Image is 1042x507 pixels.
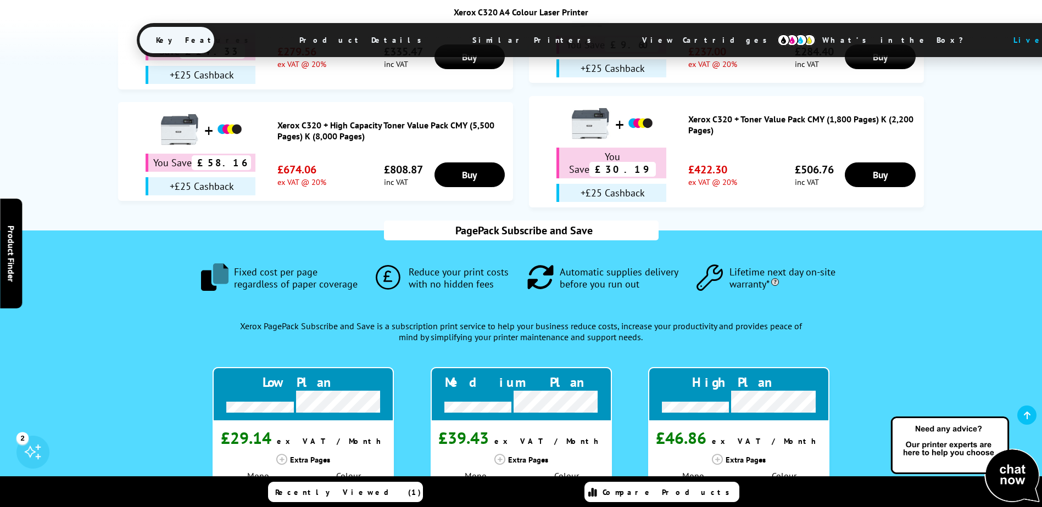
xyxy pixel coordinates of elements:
[431,454,612,465] div: Extra Pages
[277,177,326,187] span: ex VAT @ 20%
[216,116,243,143] img: Xerox C320 + High Capacity Toner Value Pack CMY (5,500 Pages) K (8,000 Pages)
[137,7,906,18] div: Xerox C320 A4 Colour Laser Printer
[384,162,423,177] span: £808.87
[845,162,915,187] a: Buy
[16,432,29,444] div: 2
[795,177,834,187] span: inc VAT
[158,108,202,151] img: Xerox C320 + High Capacity Toner Value Pack CMY (5,500 Pages) K (8,000 Pages)
[247,470,269,481] span: Mono
[409,266,514,290] span: Reduce your print costs with no hidden fees
[268,482,423,502] a: Recently Viewed (1)
[554,470,579,481] span: Colour
[627,110,654,137] img: Xerox C320 + Toner Value Pack CMY (1,800 Pages) K (2,200 Pages)
[213,454,394,465] div: Extra Pages
[434,162,505,187] a: Buy
[146,66,255,84] div: +£25 Cashback
[806,27,990,53] span: What’s in the Box?
[275,487,421,497] span: Recently Viewed (1)
[494,436,604,446] span: ex VAT / Month
[712,436,821,446] span: ex VAT / Month
[277,436,386,446] span: ex VAT / Month
[5,226,16,282] span: Product Finder
[729,266,841,290] span: Lifetime next day on-site warranty*
[888,415,1042,505] img: Open Live Chat window
[688,114,918,136] a: Xerox C320 + Toner Value Pack CMY (1,800 Pages) K (2,200 Pages)
[456,27,614,53] span: Similar Printers
[219,374,387,391] div: Low Plan
[283,27,444,53] span: Product Details
[437,374,605,391] div: Medium Plan
[556,148,666,178] div: You Save
[140,27,271,53] span: Key Features
[569,102,612,145] img: Xerox C320 + Toner Value Pack CMY (1,800 Pages) K (2,200 Pages)
[648,454,829,465] div: Extra Pages
[277,120,508,142] a: Xerox C320 + High Capacity Toner Value Pack CMY (5,500 Pages) K (8,000 Pages)
[584,482,739,502] a: Compare Products
[336,470,361,481] span: Colour
[603,487,735,497] span: Compare Products
[688,162,737,177] span: £422.30
[235,298,806,348] div: Xerox PagePack Subscribe and Save is a subscription print service to help your business reduce co...
[221,427,271,448] span: £29.14
[465,470,487,481] span: Mono
[795,162,834,177] span: £506.76
[277,162,326,177] span: £674.06
[589,162,656,177] span: £30.19
[384,177,423,187] span: inc VAT
[556,184,666,202] div: +£25 Cashback
[656,427,706,448] span: £46.86
[772,470,796,481] span: Colour
[146,154,255,172] div: You Save
[192,155,251,170] span: £58.16
[438,427,489,448] span: £39.43
[777,34,816,46] img: cmyk-icon.svg
[556,59,666,77] div: +£25 Cashback
[682,470,704,481] span: Mono
[560,266,684,290] span: Automatic supplies delivery before you run out
[655,374,823,391] div: High Plan
[450,223,593,238] span: PagePack Subscribe and Save
[146,177,255,195] div: +£25 Cashback
[234,266,363,290] span: Fixed cost per page regardless of paper coverage
[626,26,794,54] span: View Cartridges
[688,177,737,187] span: ex VAT @ 20%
